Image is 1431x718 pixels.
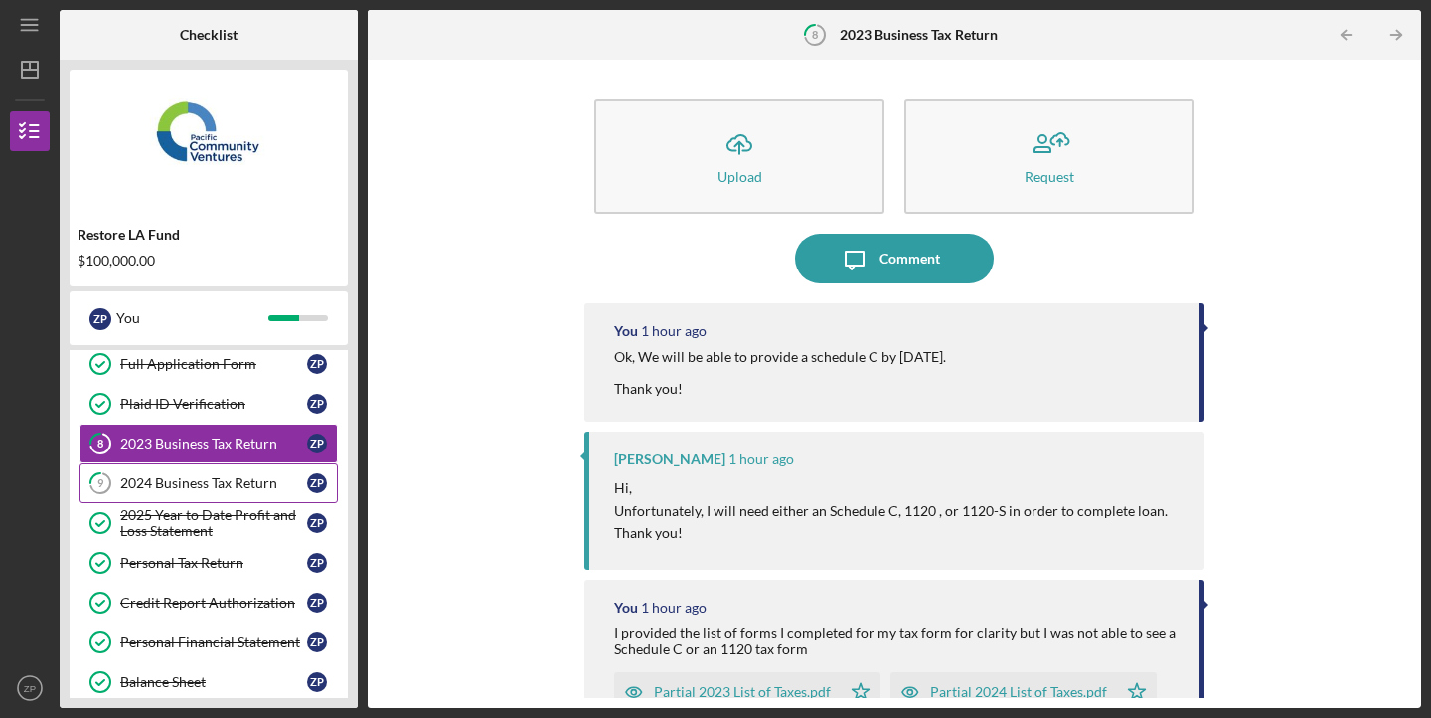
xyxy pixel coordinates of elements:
a: Balance SheetZP [79,662,338,702]
img: Product logo [70,80,348,199]
div: Z P [307,553,327,573]
button: ZP [10,668,50,708]
button: Request [904,99,1194,214]
div: $100,000.00 [78,253,340,269]
a: Personal Tax ReturnZP [79,543,338,583]
text: ZP [24,683,36,694]
tspan: 8 [812,28,818,41]
div: Upload [717,169,762,184]
div: Partial 2024 List of Taxes.pdf [930,684,1107,700]
button: Partial 2023 List of Taxes.pdf [614,672,880,712]
button: Upload [594,99,884,214]
div: Balance Sheet [120,674,307,690]
div: 2025 Year to Date Profit and Loss Statement [120,507,307,539]
tspan: 9 [97,477,104,490]
p: Thank you! [614,522,1168,544]
div: Full Application Form [120,356,307,372]
div: Z P [307,354,327,374]
time: 2025-10-11 00:33 [728,451,794,467]
div: Personal Financial Statement [120,634,307,650]
b: 2023 Business Tax Return [840,27,998,43]
div: 2024 Business Tax Return [120,475,307,491]
div: Z P [307,394,327,414]
a: Credit Report AuthorizationZP [79,583,338,623]
div: Request [1025,169,1074,184]
a: 92024 Business Tax ReturnZP [79,463,338,503]
div: You [116,301,268,335]
div: Z P [307,473,327,493]
time: 2025-10-11 00:26 [641,600,707,616]
div: Z P [89,308,111,330]
a: Full Application FormZP [79,344,338,384]
div: You [614,323,638,339]
div: Z P [307,434,327,453]
div: Z P [307,632,327,652]
time: 2025-10-11 00:44 [641,323,707,339]
div: Z P [307,593,327,613]
div: Ok, We will be able to provide a schedule C by [DATE]. Thank you! [614,349,949,397]
div: 2023 Business Tax Return [120,436,307,451]
a: Plaid ID VerificationZP [79,384,338,424]
p: Unfortunately, I will need either an Schedule C, 1120 , or 1120-S in order to complete loan. [614,500,1168,522]
tspan: 8 [97,438,103,450]
button: Partial 2024 List of Taxes.pdf [890,672,1157,712]
div: Personal Tax Return [120,555,307,571]
div: You [614,600,638,616]
p: Hi, [614,477,1168,499]
button: Comment [795,234,994,283]
a: Personal Financial StatementZP [79,623,338,662]
div: Restore LA Fund [78,227,340,243]
a: 2025 Year to Date Profit and Loss StatementZP [79,503,338,543]
div: I provided the list of forms I completed for my tax form for clarity but I was not able to see a ... [614,626,1180,657]
div: Z P [307,672,327,692]
a: 82023 Business Tax ReturnZP [79,424,338,463]
div: Credit Report Authorization [120,595,307,611]
b: Checklist [180,27,238,43]
div: [PERSON_NAME] [614,451,725,467]
div: Plaid ID Verification [120,396,307,412]
div: Comment [879,234,940,283]
div: Z P [307,513,327,533]
div: Partial 2023 List of Taxes.pdf [654,684,831,700]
